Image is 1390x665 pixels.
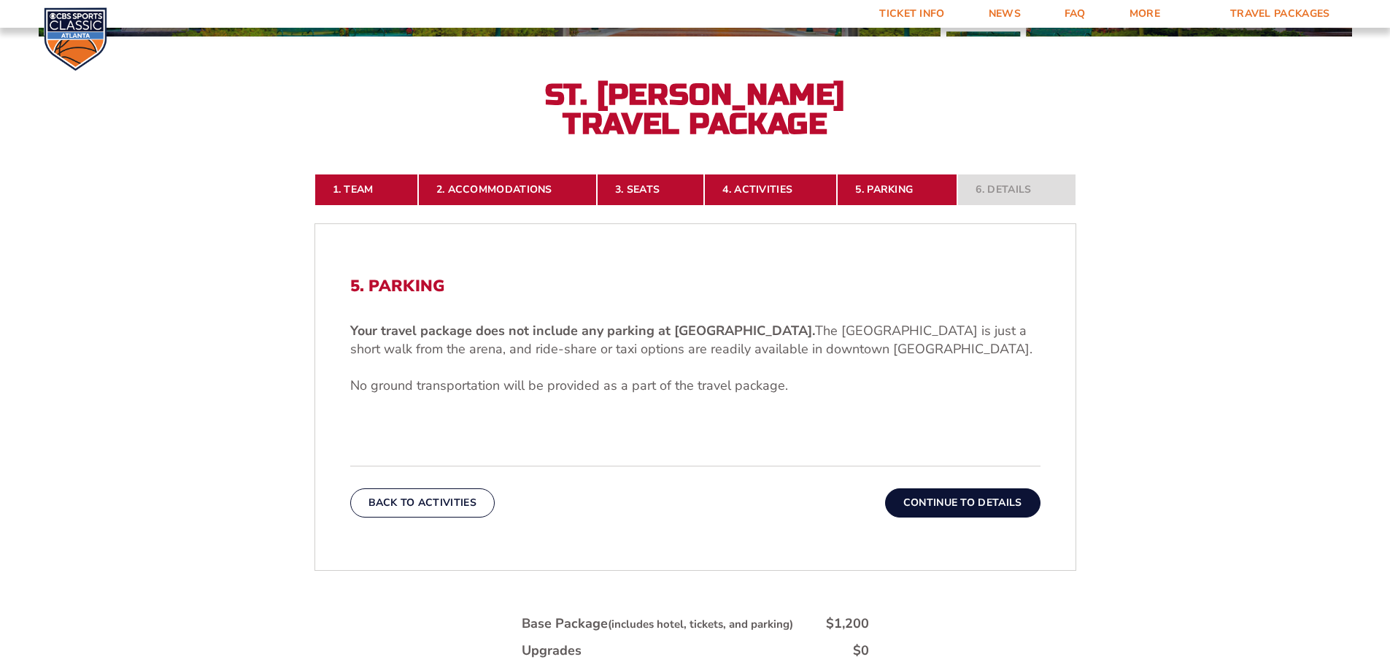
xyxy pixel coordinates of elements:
p: The [GEOGRAPHIC_DATA] is just a short walk from the arena, and ride-share or taxi options are rea... [350,322,1040,358]
div: Base Package [522,615,793,633]
a: 4. Activities [704,174,837,206]
a: 3. Seats [597,174,704,206]
div: $1,200 [826,615,869,633]
button: Back To Activities [350,488,495,518]
h2: 5. Parking [350,277,1040,296]
b: Your travel package does not include any parking at [GEOGRAPHIC_DATA]. [350,322,815,339]
a: 1. Team [314,174,418,206]
h2: St. [PERSON_NAME] Travel Package [535,80,856,139]
div: $0 [853,642,869,660]
small: (includes hotel, tickets, and parking) [608,617,793,631]
a: 2. Accommodations [418,174,597,206]
div: Upgrades [522,642,582,660]
button: Continue To Details [885,488,1040,518]
p: No ground transportation will be provided as a part of the travel package. [350,377,1040,395]
img: CBS Sports Classic [44,7,107,71]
